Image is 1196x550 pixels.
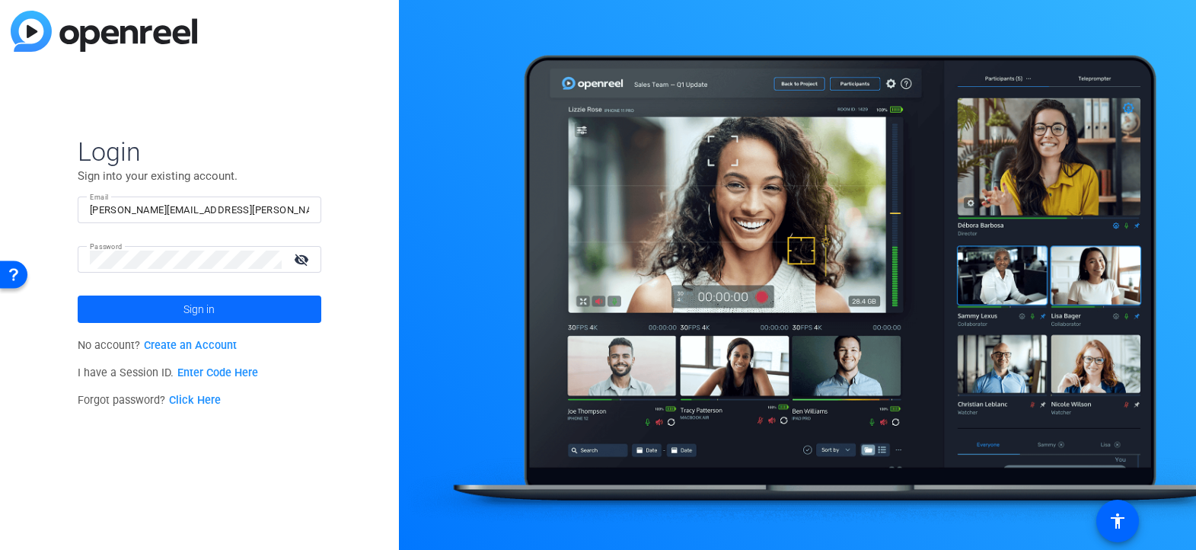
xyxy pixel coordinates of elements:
[90,193,109,201] mat-label: Email
[169,394,221,407] a: Click Here
[11,11,197,52] img: blue-gradient.svg
[285,248,321,270] mat-icon: visibility_off
[78,296,321,323] button: Sign in
[78,136,321,168] span: Login
[144,339,237,352] a: Create an Account
[78,339,237,352] span: No account?
[78,394,221,407] span: Forgot password?
[78,366,258,379] span: I have a Session ID.
[1108,512,1127,530] mat-icon: accessibility
[183,290,215,328] span: Sign in
[177,366,258,379] a: Enter Code Here
[90,242,123,251] mat-label: Password
[290,204,302,216] img: npw-badge-icon-locked.svg
[90,201,309,219] input: Enter Email Address
[263,254,276,266] img: npw-badge-icon-locked.svg
[78,168,321,184] p: Sign into your existing account.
